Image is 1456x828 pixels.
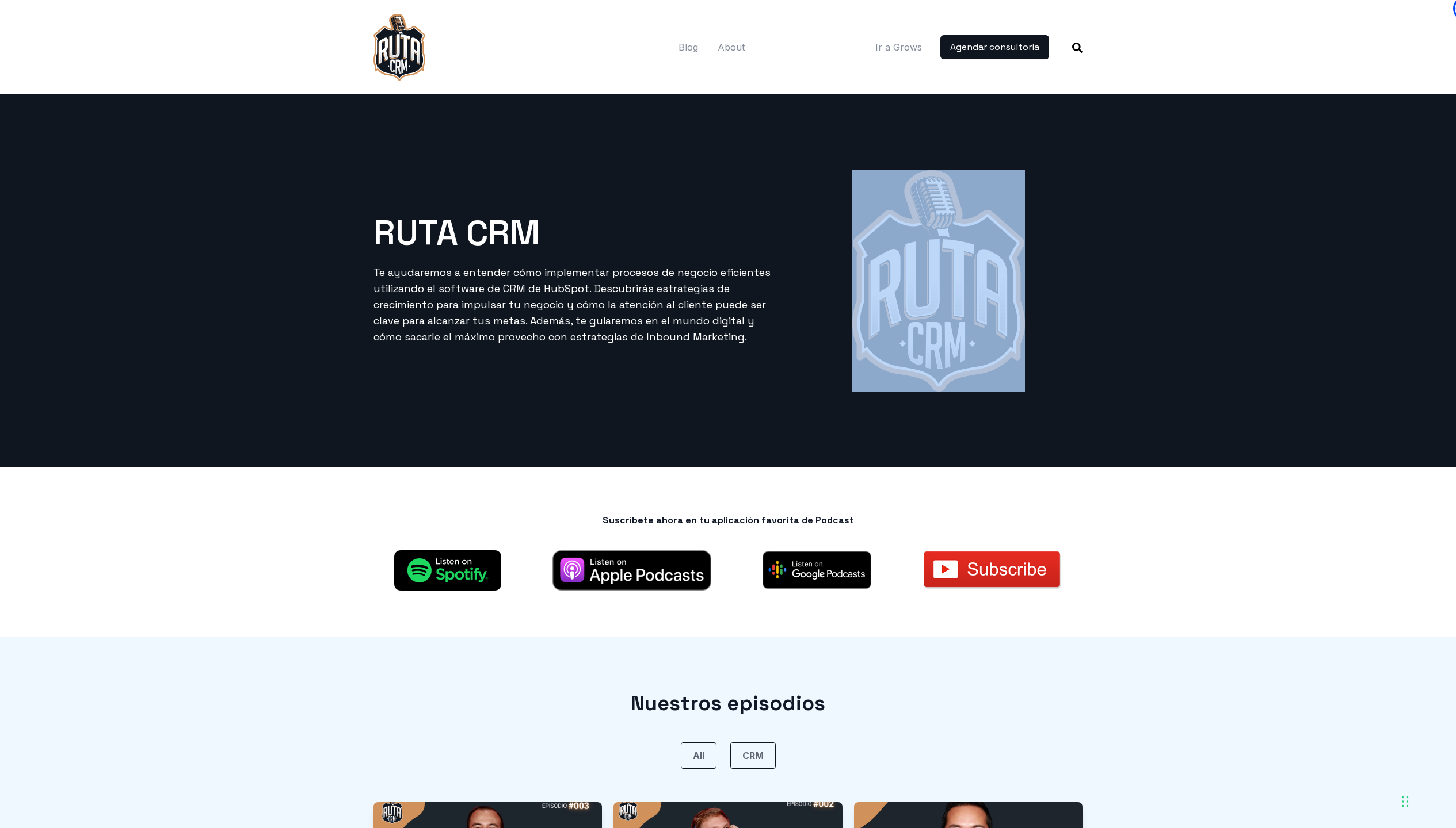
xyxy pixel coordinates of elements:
img: applepodcast [552,550,711,591]
div: Drag [1402,784,1409,819]
img: rutacrm-logo [373,14,425,80]
img: Spotify Podcasts [394,550,501,591]
h2: Nuestros episodios [373,692,1083,715]
a: CRM [730,742,776,769]
h1: RUTA CRM [373,216,782,251]
iframe: Chat Widget [1249,681,1456,828]
a: Ir a Grows [875,40,922,54]
a: Blog [679,37,698,57]
img: rutacrm-logo [852,170,1025,392]
a: Agendar consultoría [940,35,1049,59]
img: 5841c939a6515b1e0ad75aad [923,550,1062,590]
h2: Suscríbete ahora en tu aplicación favorita de Podcast [373,513,1083,527]
p: Te ayudaremos a entender cómo implementar procesos de negocio eficientes utilizando el software d... [373,264,782,345]
a: About [718,37,745,57]
nav: Main menu [679,37,745,57]
a: All [681,742,716,769]
img: Google Podcasts [763,550,871,590]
